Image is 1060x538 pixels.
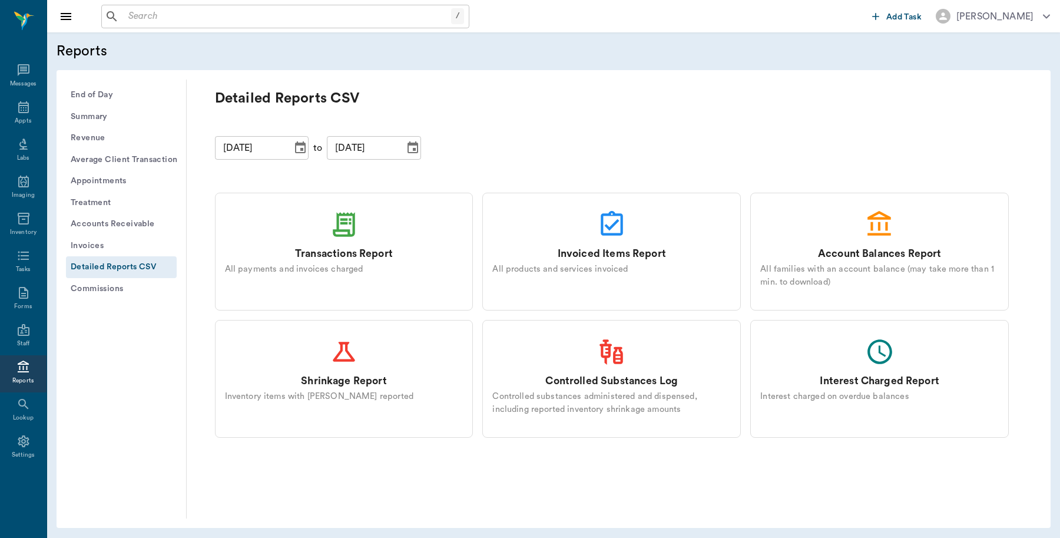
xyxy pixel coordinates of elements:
[760,263,999,288] div: All families with an account balance (may take more than 1 min. to download)
[295,246,393,262] div: Transactions Report
[327,136,396,160] input: MM/DD/YYYY
[482,320,741,438] div: Controlled Substances Log
[66,127,177,149] button: Revenue
[12,451,35,460] div: Settings
[12,498,40,526] iframe: Intercom live chat
[760,390,999,403] div: Interest charged on overdue balances
[66,213,177,235] button: Accounts Receivable
[215,320,473,438] div: Shrinkage Report
[215,89,745,108] p: Detailed Reports CSV
[66,84,177,106] button: End of Day
[12,191,35,200] div: Imaging
[10,228,37,237] div: Inventory
[14,302,32,311] div: Forms
[124,8,451,25] input: Search
[13,414,34,423] div: Lookup
[66,149,177,171] button: Average Client Transaction
[215,136,284,160] input: MM/DD/YYYY
[225,263,463,276] div: All payments and invoices charged
[867,5,926,27] button: Add Task
[225,390,463,403] div: Inventory items with [PERSON_NAME] reported
[54,5,78,28] button: Close drawer
[313,141,322,155] div: to
[956,9,1033,24] div: [PERSON_NAME]
[66,106,177,128] button: Summary
[12,377,34,385] div: Reports
[750,193,1009,311] div: Account Balances Report
[558,246,666,262] div: Invoiced Items Report
[66,170,177,192] button: Appointments
[66,192,177,214] button: Treatment
[289,136,312,160] button: Choose date, selected date is Sep 8, 2025
[545,374,678,389] div: Controlled Substances Log
[820,374,939,389] div: Interest Charged Report
[301,374,386,389] div: Shrinkage Report
[401,136,425,160] button: Choose date, selected date is Sep 8, 2025
[66,256,177,278] button: Detailed Reports CSV
[57,42,366,61] h5: Reports
[451,8,464,24] div: /
[10,80,37,88] div: Messages
[492,390,731,415] div: Controlled substances administered and dispensed, including reported inventory shrinkage amounts
[215,193,473,311] div: Transactions Report
[818,246,941,262] div: Account Balances Report
[17,154,29,163] div: Labs
[750,320,1009,438] div: Interest Charged Report
[926,5,1059,27] button: [PERSON_NAME]
[15,117,31,126] div: Appts
[492,263,731,276] div: All products and services invoiced
[66,278,177,300] button: Commissions
[16,265,31,274] div: Tasks
[482,193,741,311] div: Invoiced Items Report
[17,339,29,348] div: Staff
[66,235,177,257] button: Invoices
